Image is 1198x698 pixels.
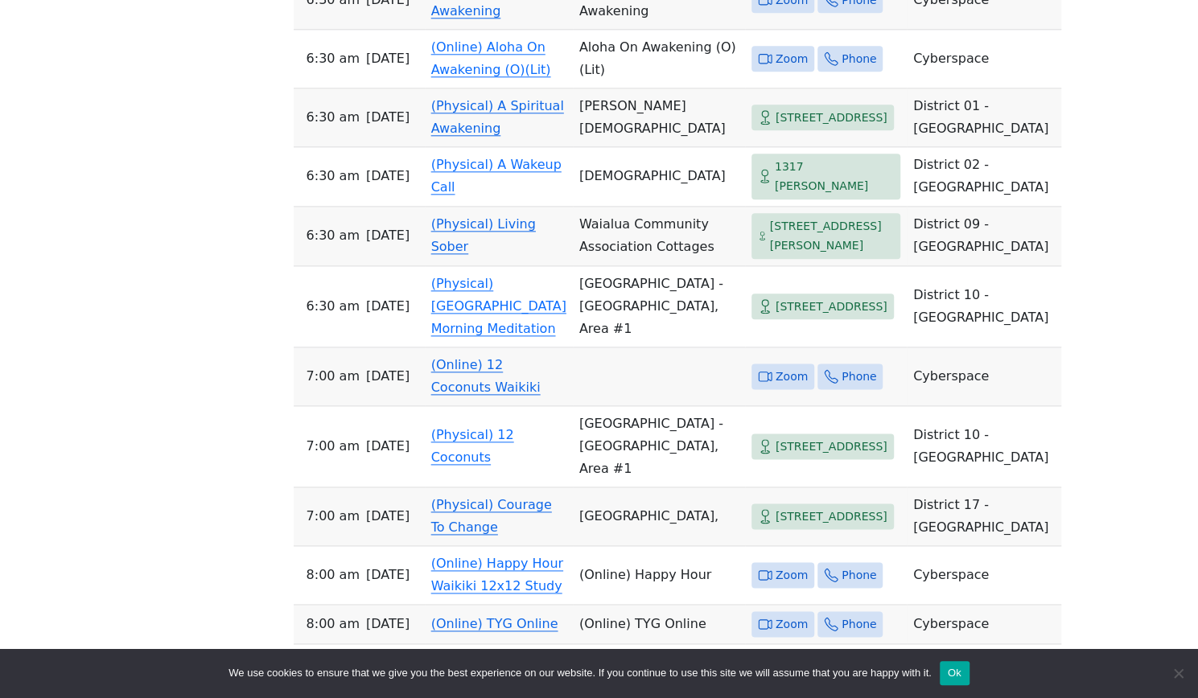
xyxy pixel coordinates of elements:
a: (Physical) [GEOGRAPHIC_DATA] Morning Meditation [431,276,566,336]
td: District 02 - [GEOGRAPHIC_DATA] [907,147,1061,207]
a: (Physical) A Wakeup Call [431,157,562,195]
span: 6:30 AM [307,224,360,247]
a: (Physical) A Spiritual Awakening [431,98,564,136]
span: [STREET_ADDRESS][PERSON_NAME] [770,216,894,256]
span: No [1170,665,1186,681]
span: [DATE] [366,564,410,586]
td: Cyberspace [907,30,1061,88]
a: (Physical) 12 Coconuts [431,427,514,465]
span: Phone [842,49,876,69]
td: District 01 - [GEOGRAPHIC_DATA] [907,88,1061,147]
span: 1317 [PERSON_NAME] [775,157,894,196]
span: [DATE] [366,224,410,247]
span: 7:00 AM [307,365,360,388]
td: Cyberspace [907,347,1061,406]
td: [PERSON_NAME][DEMOGRAPHIC_DATA] [573,88,745,147]
span: 6:30 AM [307,47,360,70]
span: Zoom [776,49,808,69]
td: Aloha On Awakening (O) (Lit) [573,30,745,88]
td: Waialua Community Association Cottages [573,207,745,266]
span: Zoom [776,565,808,585]
a: (Online) Happy Hour Waikiki 12x12 Study [431,556,563,593]
a: (Physical) Courage To Change [431,497,552,535]
span: 8:00 AM [307,564,360,586]
span: [DATE] [366,613,410,635]
span: [STREET_ADDRESS] [776,437,887,457]
span: [DATE] [366,106,410,129]
span: 6:30 AM [307,165,360,187]
span: Zoom [776,367,808,387]
button: Ok [940,661,970,685]
td: [GEOGRAPHIC_DATA], [573,487,745,546]
span: [DATE] [366,365,410,388]
td: [DEMOGRAPHIC_DATA] [573,147,745,207]
span: 8:00 AM [307,613,360,635]
span: [DATE] [366,165,410,187]
a: (Physical) Living Sober [431,216,536,254]
td: (Online) TYG Online [573,605,745,645]
span: 6:30 AM [307,106,360,129]
span: [DATE] [366,295,410,318]
span: [DATE] [366,47,410,70]
span: Phone [842,614,876,634]
td: District 10 - [GEOGRAPHIC_DATA] [907,266,1061,347]
td: District 09 - [GEOGRAPHIC_DATA] [907,207,1061,266]
span: [DATE] [366,435,410,458]
span: [STREET_ADDRESS] [776,108,887,128]
span: 6:30 AM [307,295,360,318]
a: (Online) TYG Online [431,616,558,631]
td: [GEOGRAPHIC_DATA] - [GEOGRAPHIC_DATA], Area #1 [573,266,745,347]
td: Cyberspace [907,546,1061,605]
span: [DATE] [366,505,410,528]
span: Phone [842,565,876,585]
td: Cyberspace [907,605,1061,645]
span: 7:00 AM [307,435,360,458]
span: 7:00 AM [307,505,360,528]
span: [STREET_ADDRESS] [776,507,887,527]
span: We use cookies to ensure that we give you the best experience on our website. If you continue to ... [228,665,931,681]
a: (Online) Aloha On Awakening (O)(Lit) [431,39,551,77]
a: (Online) 12 Coconuts Waikiki [431,357,541,395]
td: District 17 - [GEOGRAPHIC_DATA] [907,487,1061,546]
td: [GEOGRAPHIC_DATA] - [GEOGRAPHIC_DATA], Area #1 [573,406,745,487]
td: District 10 - [GEOGRAPHIC_DATA] [907,406,1061,487]
span: [STREET_ADDRESS] [776,297,887,317]
td: (Online) Happy Hour [573,546,745,605]
span: Zoom [776,614,808,634]
span: Phone [842,367,876,387]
